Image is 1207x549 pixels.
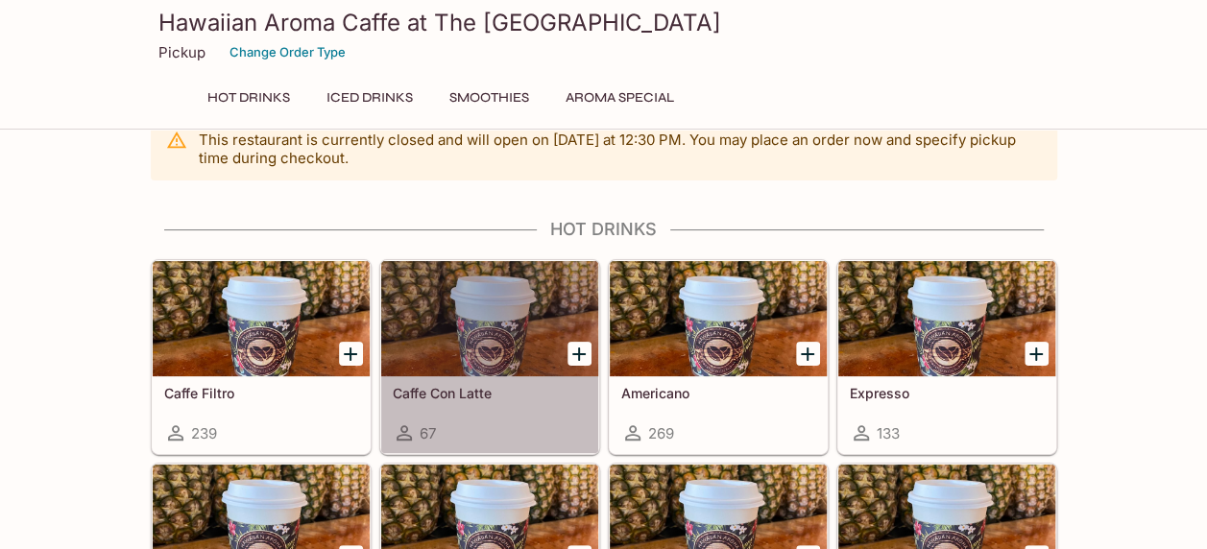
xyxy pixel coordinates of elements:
button: Aroma Special [555,84,685,111]
a: Caffe Filtro239 [152,260,371,454]
h5: Expresso [850,385,1044,401]
button: Add Caffe Con Latte [567,342,591,366]
div: Expresso [838,261,1055,376]
button: Smoothies [439,84,540,111]
p: Pickup [158,43,205,61]
div: Caffe Con Latte [381,261,598,376]
a: Caffe Con Latte67 [380,260,599,454]
h4: Hot Drinks [151,219,1057,240]
span: 67 [420,424,436,442]
a: Expresso133 [837,260,1056,454]
div: Caffe Filtro [153,261,370,376]
h5: Americano [621,385,815,401]
button: Add Americano [796,342,820,366]
button: Iced Drinks [316,84,423,111]
button: Add Caffe Filtro [339,342,363,366]
button: Change Order Type [221,37,354,67]
a: Americano269 [609,260,828,454]
span: 133 [877,424,900,442]
button: Add Expresso [1025,342,1049,366]
h5: Caffe Filtro [164,385,358,401]
span: 269 [648,424,674,442]
span: 239 [191,424,217,442]
div: Americano [610,261,827,376]
p: This restaurant is currently closed and will open on [DATE] at 12:30 PM . You may place an order ... [199,131,1042,167]
h5: Caffe Con Latte [393,385,587,401]
h3: Hawaiian Aroma Caffe at The [GEOGRAPHIC_DATA] [158,8,1050,37]
button: Hot Drinks [197,84,301,111]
